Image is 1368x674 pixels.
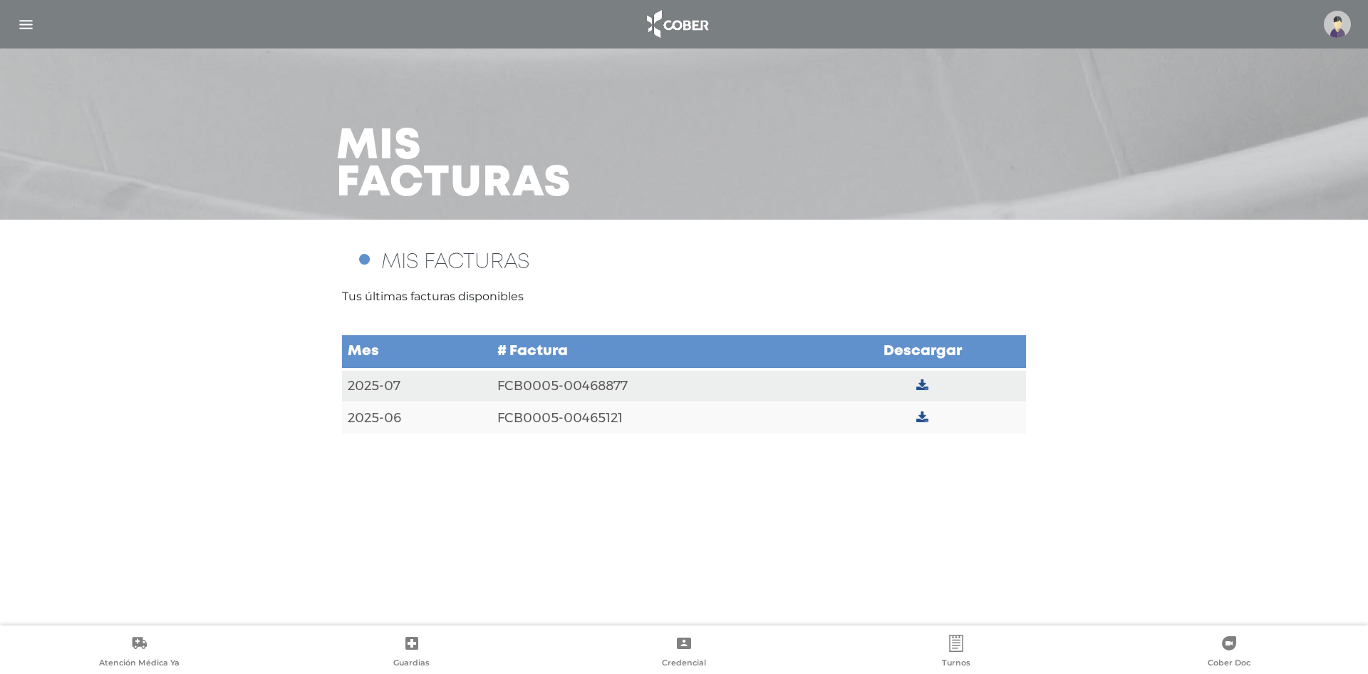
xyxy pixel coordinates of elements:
td: 2025-06 [342,402,492,434]
td: Descargar [819,335,1026,369]
span: Turnos [942,658,970,670]
span: Atención Médica Ya [99,658,180,670]
h3: Mis facturas [336,128,571,203]
img: logo_cober_home-white.png [639,7,714,41]
a: Cober Doc [1093,635,1365,671]
a: Turnos [820,635,1092,671]
td: 2025-07 [342,369,492,402]
td: FCB0005-00465121 [492,402,819,434]
a: Guardias [275,635,547,671]
td: FCB0005-00468877 [492,369,819,402]
a: Atención Médica Ya [3,635,275,671]
img: profile-placeholder.svg [1324,11,1351,38]
td: # Factura [492,335,819,369]
span: Guardias [393,658,430,670]
img: Cober_menu-lines-white.svg [17,16,35,34]
a: Credencial [548,635,820,671]
span: MIS FACTURAS [381,252,529,272]
span: Credencial [662,658,706,670]
td: Mes [342,335,492,369]
span: Cober Doc [1208,658,1250,670]
p: Tus últimas facturas disponibles [342,288,1026,305]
